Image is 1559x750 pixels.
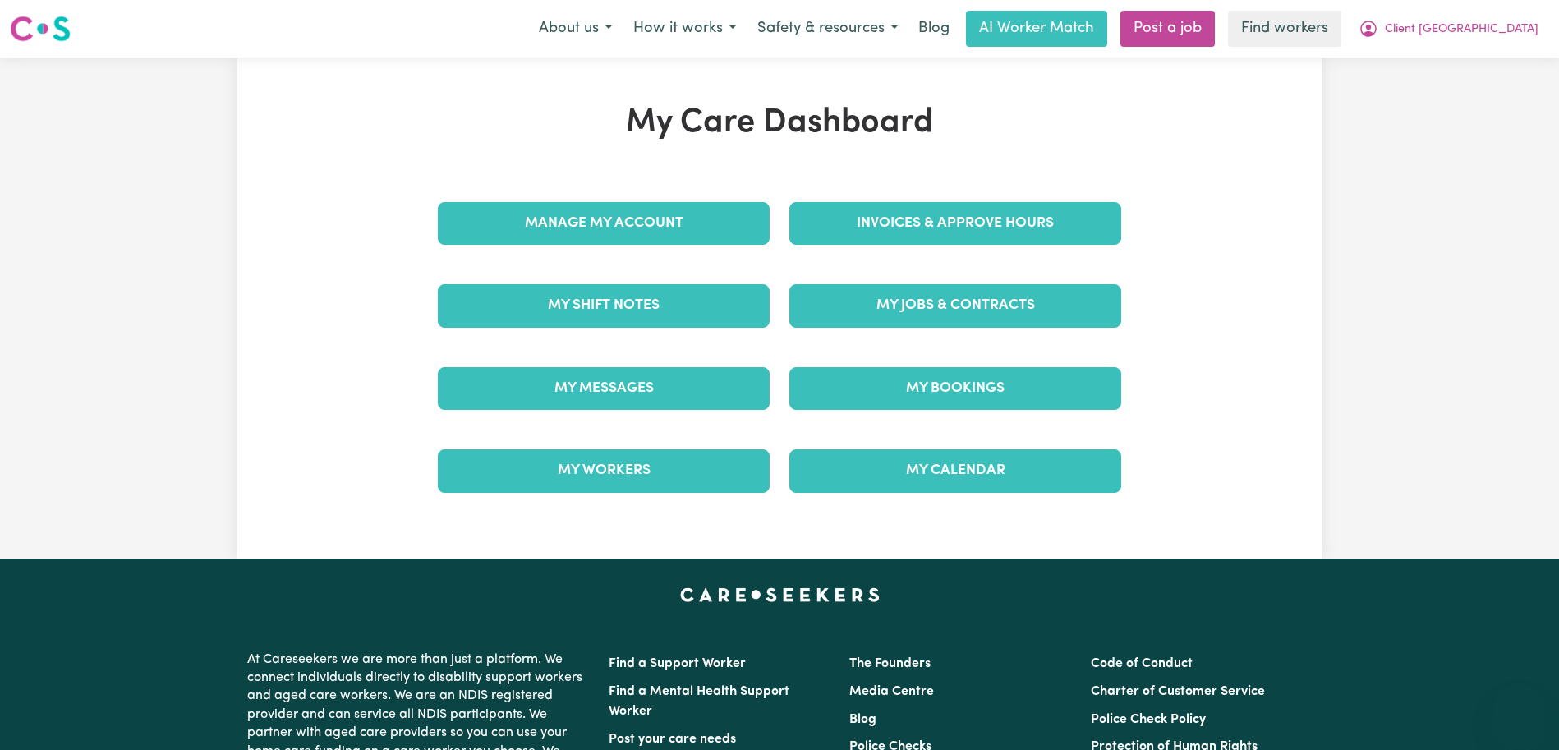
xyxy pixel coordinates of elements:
a: Careseekers home page [680,588,880,601]
a: Charter of Customer Service [1091,685,1265,698]
a: My Calendar [789,449,1121,492]
a: Police Check Policy [1091,713,1206,726]
span: Client [GEOGRAPHIC_DATA] [1385,21,1538,39]
a: Find a Mental Health Support Worker [609,685,789,718]
button: Safety & resources [747,12,908,46]
a: The Founders [849,657,931,670]
button: About us [528,12,623,46]
a: My Workers [438,449,770,492]
img: Careseekers logo [10,14,71,44]
a: Find a Support Worker [609,657,746,670]
a: Careseekers logo [10,10,71,48]
h1: My Care Dashboard [428,104,1131,143]
a: Media Centre [849,685,934,698]
a: Invoices & Approve Hours [789,202,1121,245]
button: My Account [1348,12,1549,46]
iframe: Button to launch messaging window [1493,684,1546,737]
a: Manage My Account [438,202,770,245]
a: AI Worker Match [966,11,1107,47]
a: Blog [908,11,959,47]
a: Post a job [1120,11,1215,47]
a: Code of Conduct [1091,657,1193,670]
button: How it works [623,12,747,46]
a: My Messages [438,367,770,410]
a: My Bookings [789,367,1121,410]
a: My Jobs & Contracts [789,284,1121,327]
a: Post your care needs [609,733,736,746]
a: Find workers [1228,11,1341,47]
a: My Shift Notes [438,284,770,327]
a: Blog [849,713,876,726]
